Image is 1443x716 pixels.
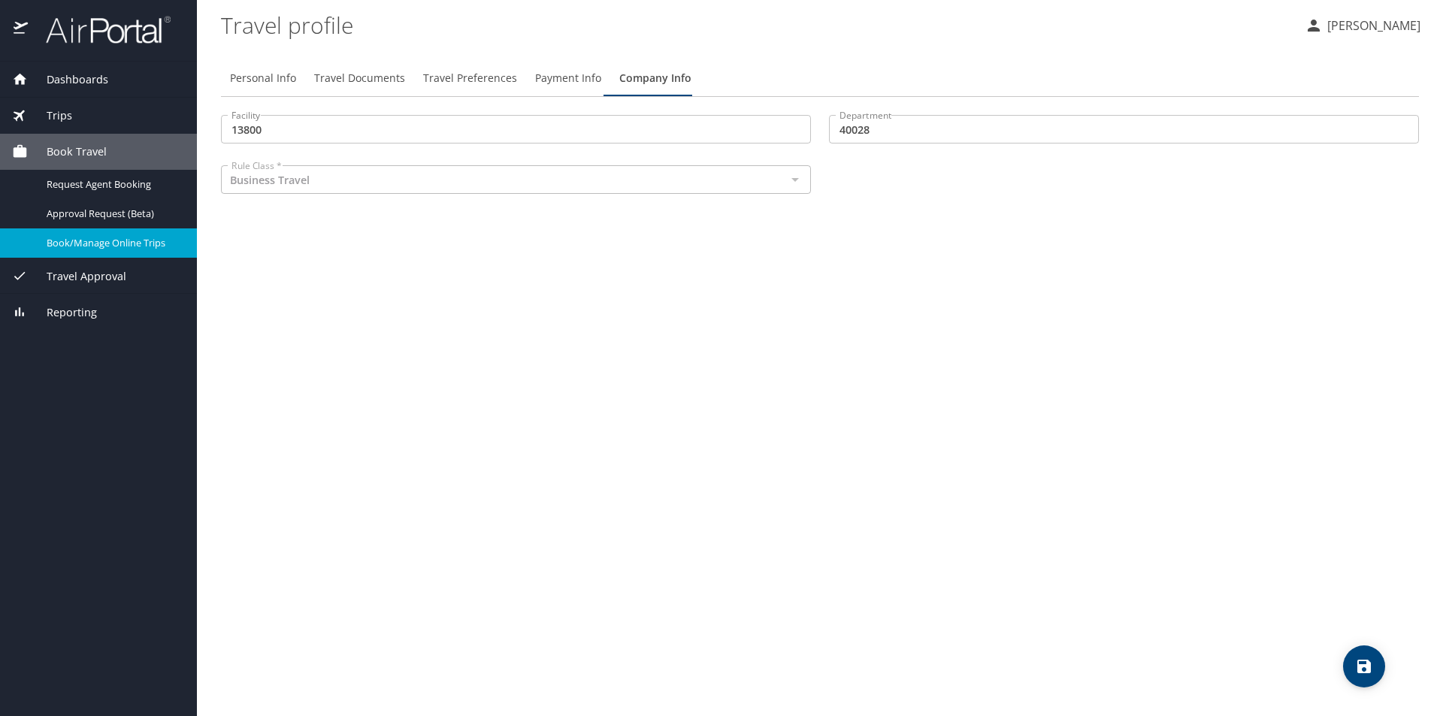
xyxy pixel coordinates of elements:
input: EX: [829,115,1419,144]
p: [PERSON_NAME] [1323,17,1420,35]
span: Travel Approval [28,268,126,285]
span: Company Info [619,69,691,88]
span: Request Agent Booking [47,177,179,192]
div: Profile [221,60,1419,96]
input: EX: [221,115,811,144]
span: Book Travel [28,144,107,160]
button: save [1343,645,1385,687]
span: Reporting [28,304,97,321]
img: icon-airportal.png [14,15,29,44]
span: Payment Info [535,69,601,88]
button: [PERSON_NAME] [1299,12,1426,39]
span: Travel Preferences [423,69,517,88]
span: Dashboards [28,71,108,88]
img: airportal-logo.png [29,15,171,44]
span: Personal Info [230,69,296,88]
span: Trips [28,107,72,124]
h1: Travel profile [221,2,1293,48]
span: Travel Documents [314,69,405,88]
span: Approval Request (Beta) [47,207,179,221]
span: Book/Manage Online Trips [47,236,179,250]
